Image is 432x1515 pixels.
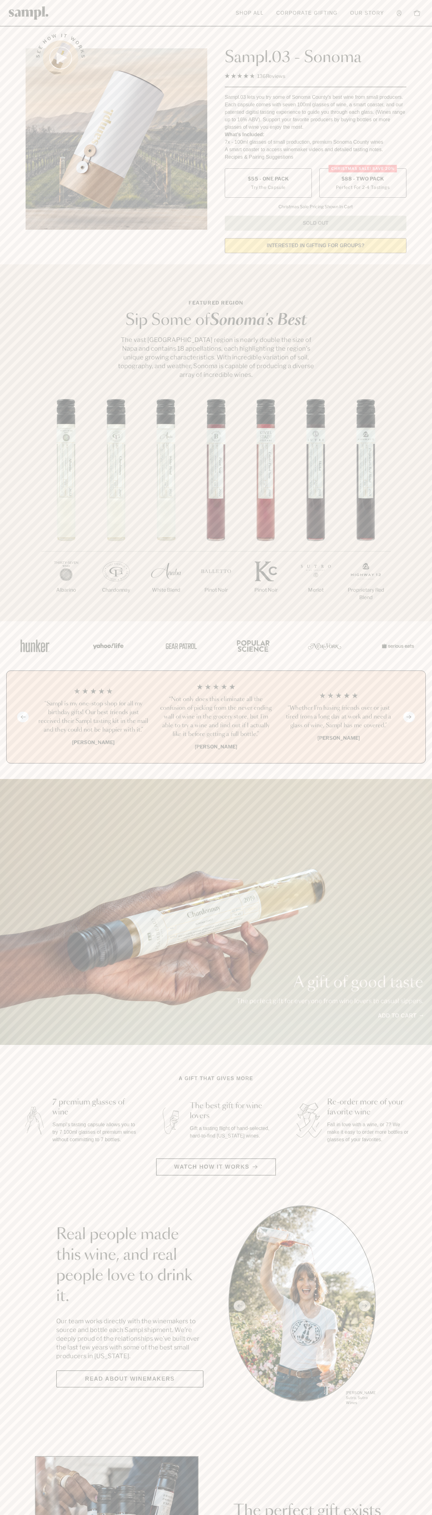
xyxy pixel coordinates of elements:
p: White Blend [141,586,191,594]
button: Previous slide [17,712,29,722]
h3: 7 premium glasses of wine [52,1097,137,1117]
span: 136 [257,73,266,79]
a: Read about Winemakers [56,1370,204,1388]
h3: The best gift for wine lovers [190,1101,275,1121]
p: Proprietary Red Blend [341,586,391,601]
p: Pinot Noir [241,586,291,594]
a: Our Story [347,6,387,20]
li: 1 / 4 [37,683,150,751]
a: interested in gifting for groups? [225,238,406,253]
h3: “Whether I'm having friends over or just tired from a long day at work and need a glass of wine, ... [282,704,395,730]
li: 2 / 4 [160,683,272,751]
div: Sampl.03 lets you try some of Sonoma County's best wine from small producers. Each capsule comes ... [225,94,406,131]
button: See how it works [43,41,78,75]
span: $55 - One Pack [248,176,289,182]
span: Reviews [266,73,285,79]
p: The vast [GEOGRAPHIC_DATA] region is nearly double the size of Napa and contains 18 appellations,... [116,335,316,379]
img: Artboard_3_0b291449-6e8c-4d07-b2c2-3f3601a19cd1_x450.png [306,632,343,659]
li: 3 / 4 [282,683,395,751]
p: Fall in love with a wine, or 7? We make it easy to order more bottles or glasses of your favorites. [327,1121,412,1143]
button: Watch how it works [156,1158,276,1176]
em: Sonoma's Best [210,313,307,328]
small: Perfect For 2-4 Tastings [336,184,390,190]
p: Our team works directly with the winemakers to source and bottle each Sampl shipment. We’re deepl... [56,1317,204,1360]
h3: “Sampl is my one-stop shop for all my birthday gifts! Our best friends just received their Sampl ... [37,700,150,734]
li: 7x - 100ml glasses of small production, premium Sonoma County wines [225,138,406,146]
a: Shop All [233,6,267,20]
img: Sampl logo [9,6,49,20]
ul: carousel [228,1205,376,1406]
p: Sampl's tasting capsule allows you to try 7 100ml glasses of premium wines without committing to ... [52,1121,137,1143]
p: The perfect gift for everyone from wine lovers to casual sippers. [237,997,423,1005]
a: Add to cart [378,1012,423,1020]
li: 2 / 7 [91,399,141,614]
li: 1 / 7 [41,399,91,614]
li: 4 / 7 [191,399,241,614]
p: Featured Region [116,299,316,307]
li: Recipes & Pairing Suggestions [225,153,406,161]
small: Try the Capsule [251,184,286,190]
li: 3 / 7 [141,399,191,614]
h2: A gift that gives more [179,1075,253,1082]
b: [PERSON_NAME] [72,739,115,745]
button: Sold Out [225,216,406,231]
img: Artboard_7_5b34974b-f019-449e-91fb-745f8d0877ee_x450.png [378,632,416,659]
h1: Sampl.03 - Sonoma [225,48,406,67]
p: Chardonnay [91,586,141,594]
li: Christmas Sale Pricing Shown In Cart [275,204,356,209]
h3: Re-order more of your favorite wine [327,1097,412,1117]
li: A smart coaster to access winemaker videos and detailed tasting notes. [225,146,406,153]
li: 6 / 7 [291,399,341,614]
img: Artboard_5_7fdae55a-36fd-43f7-8bfd-f74a06a2878e_x450.png [161,632,199,659]
b: [PERSON_NAME] [317,735,360,741]
span: $88 - Two Pack [341,176,384,182]
li: 7 / 7 [341,399,391,621]
p: [PERSON_NAME] Sutro, Sutro Wines [346,1390,376,1405]
a: Corporate Gifting [273,6,341,20]
img: Sampl.03 - Sonoma [26,48,207,230]
p: Pinot Noir [191,586,241,594]
div: slide 1 [228,1205,376,1406]
button: Next slide [403,712,415,722]
h3: “Not only does this eliminate all the confusion of picking from the never ending wall of wine in ... [160,695,272,739]
h2: Sip Some of [116,313,316,328]
p: Gift a tasting flight of hand-selected, hard-to-find [US_STATE] wines. [190,1125,275,1140]
img: Artboard_1_c8cd28af-0030-4af1-819c-248e302c7f06_x450.png [16,632,54,659]
div: Christmas SALE! Save 20% [329,165,397,172]
b: [PERSON_NAME] [195,744,237,750]
li: 5 / 7 [241,399,291,614]
p: Albarino [41,586,91,594]
div: 136Reviews [225,72,285,80]
img: Artboard_4_28b4d326-c26e-48f9-9c80-911f17d6414e_x450.png [233,632,271,659]
h2: Real people made this wine, and real people love to drink it. [56,1224,204,1307]
p: Merlot [291,586,341,594]
strong: What’s Included: [225,132,264,137]
img: Artboard_6_04f9a106-072f-468a-bdd7-f11783b05722_x450.png [89,632,126,659]
p: A gift of good taste [237,975,423,990]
